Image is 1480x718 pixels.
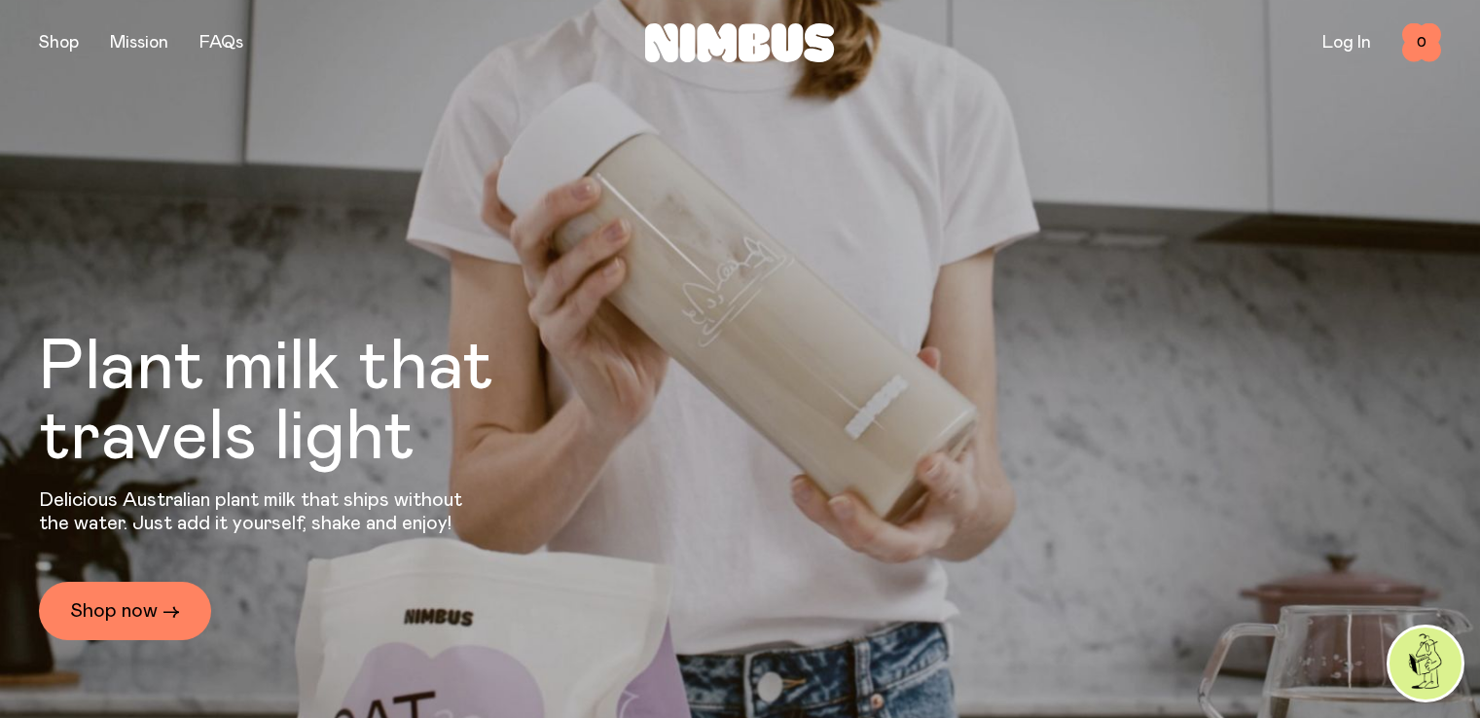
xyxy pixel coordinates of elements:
p: Delicious Australian plant milk that ships without the water. Just add it yourself, shake and enjoy! [39,488,475,535]
button: 0 [1402,23,1441,62]
h1: Plant milk that travels light [39,333,599,473]
img: agent [1390,628,1462,700]
a: FAQs [199,34,243,52]
a: Log In [1322,34,1371,52]
a: Shop now → [39,582,211,640]
a: Mission [110,34,168,52]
